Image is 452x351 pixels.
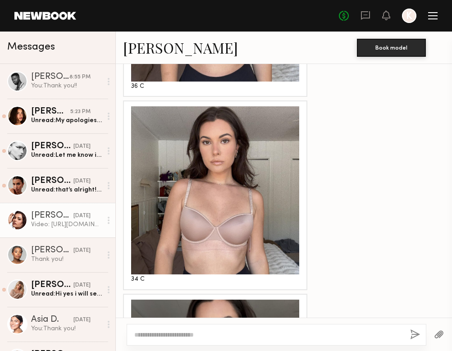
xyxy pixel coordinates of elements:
div: Video: [URL][DOMAIN_NAME] [31,220,102,229]
div: Unread: My apologies i was in [US_STATE] for fashion week but im flying home to La [DATE] and wil... [31,116,102,125]
div: [PERSON_NAME] [31,177,73,186]
div: [DATE] [73,142,91,151]
div: 36 C [131,82,299,92]
div: Unread: Hi yes i will send it [DATE] [31,290,102,298]
div: Unread: that’s alright! I also recently had a new change in hair and haven’t yet updated my book ... [31,186,102,194]
div: [DATE] [73,316,91,324]
div: 5:23 PM [70,108,91,116]
div: Unread: Let me know if you have any issues opening! Thank you again 🤍 [31,151,102,160]
div: Asia D. [31,315,73,324]
span: Messages [7,42,55,52]
div: [PERSON_NAME] [31,281,73,290]
button: Book model [357,39,426,57]
div: [PERSON_NAME] [31,211,73,220]
div: [PERSON_NAME] [31,73,69,82]
a: K [402,9,416,23]
a: Book model [357,43,426,51]
div: [DATE] [73,212,91,220]
div: Thank you! [31,255,102,264]
div: 34 C [131,274,299,285]
div: [DATE] [73,177,91,186]
div: [PERSON_NAME] [31,246,73,255]
div: [PERSON_NAME] [31,142,73,151]
a: [PERSON_NAME] [123,38,238,57]
div: You: Thank you!! [31,82,102,90]
div: [PERSON_NAME] [31,107,70,116]
div: 8:55 PM [69,73,91,82]
div: You: Thank you! [31,324,102,333]
div: [DATE] [73,246,91,255]
div: [DATE] [73,281,91,290]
